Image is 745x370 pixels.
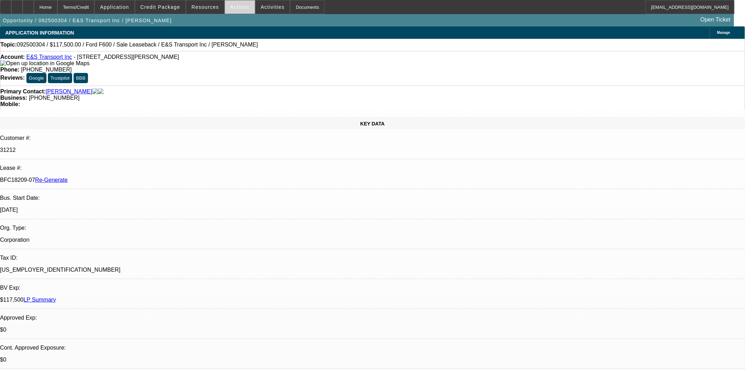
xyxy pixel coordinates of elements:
[0,60,89,66] a: View Google Maps
[0,88,46,95] strong: Primary Contact:
[24,297,56,303] a: LP Summary
[21,67,72,73] span: [PHONE_NUMBER]
[48,73,72,83] button: Trustpilot
[5,30,74,36] span: APPLICATION INFORMATION
[0,42,17,48] strong: Topic:
[135,0,186,14] button: Credit Package
[261,4,285,10] span: Activities
[74,54,179,60] span: - [STREET_ADDRESS][PERSON_NAME]
[74,73,88,83] button: BBB
[698,14,733,26] a: Open Ticket
[256,0,290,14] button: Activities
[26,54,72,60] a: E&S Transport Inc
[29,95,80,101] span: [PHONE_NUMBER]
[46,88,92,95] a: [PERSON_NAME]
[92,88,98,95] img: facebook-icon.png
[95,0,134,14] button: Application
[717,31,730,35] span: Manage
[186,0,224,14] button: Resources
[26,73,46,83] button: Google
[35,177,68,183] a: Re-Generate
[17,42,258,48] span: 092500304 / $117,500.00 / Ford F600 / Sale Leaseback / E&S Transport Inc / [PERSON_NAME]
[0,54,25,60] strong: Account:
[98,88,104,95] img: linkedin-icon.png
[0,95,27,101] strong: Business:
[100,4,129,10] span: Application
[0,67,19,73] strong: Phone:
[192,4,219,10] span: Resources
[0,75,25,81] strong: Reviews:
[140,4,180,10] span: Credit Package
[360,121,384,127] span: KEY DATA
[3,18,172,23] span: Opportunity / 092500304 / E&S Transport Inc / [PERSON_NAME]
[230,4,250,10] span: Actions
[0,60,89,67] img: Open up location in Google Maps
[225,0,255,14] button: Actions
[0,101,20,107] strong: Mobile:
